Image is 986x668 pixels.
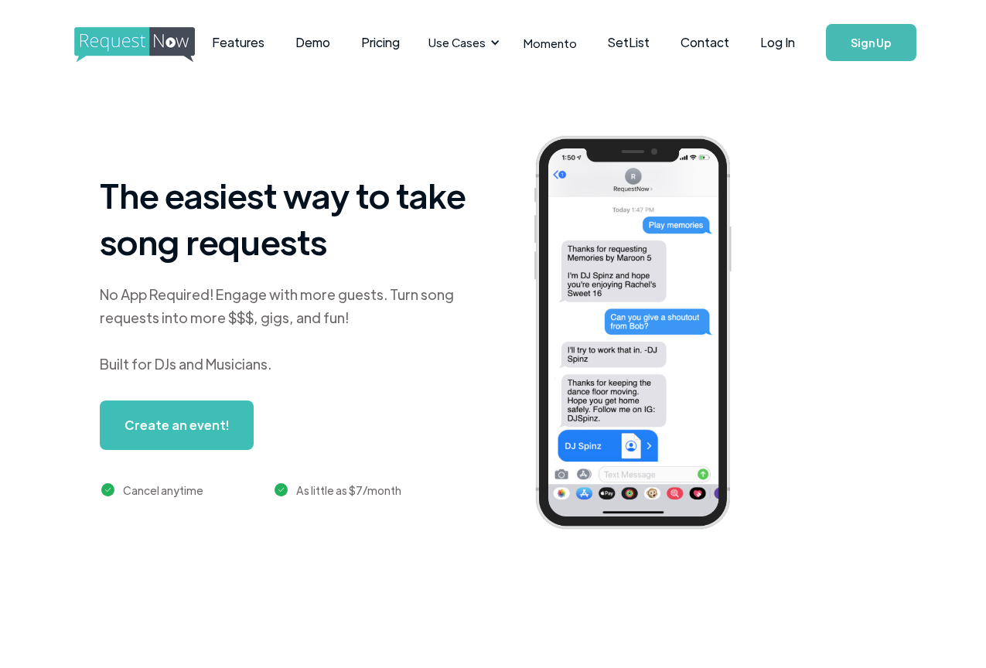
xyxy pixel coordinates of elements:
a: Sign Up [826,24,916,61]
h1: The easiest way to take song requests [100,172,469,264]
div: Use Cases [428,34,486,51]
img: green checkmark [275,483,288,496]
div: Use Cases [419,19,504,66]
a: Contact [665,19,745,66]
div: As little as $7/month [296,481,401,499]
a: Pricing [346,19,415,66]
a: Demo [280,19,346,66]
div: No App Required! Engage with more guests. Turn song requests into more $$$, gigs, and fun! Built ... [100,283,469,376]
a: Log In [745,15,810,70]
a: Create an event! [100,400,254,450]
img: iphone screenshot [517,125,772,545]
a: home [74,27,158,58]
a: Features [196,19,280,66]
div: Cancel anytime [123,481,203,499]
a: Momento [508,20,592,66]
a: SetList [592,19,665,66]
img: requestnow logo [74,27,223,63]
img: green checkmark [101,483,114,496]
